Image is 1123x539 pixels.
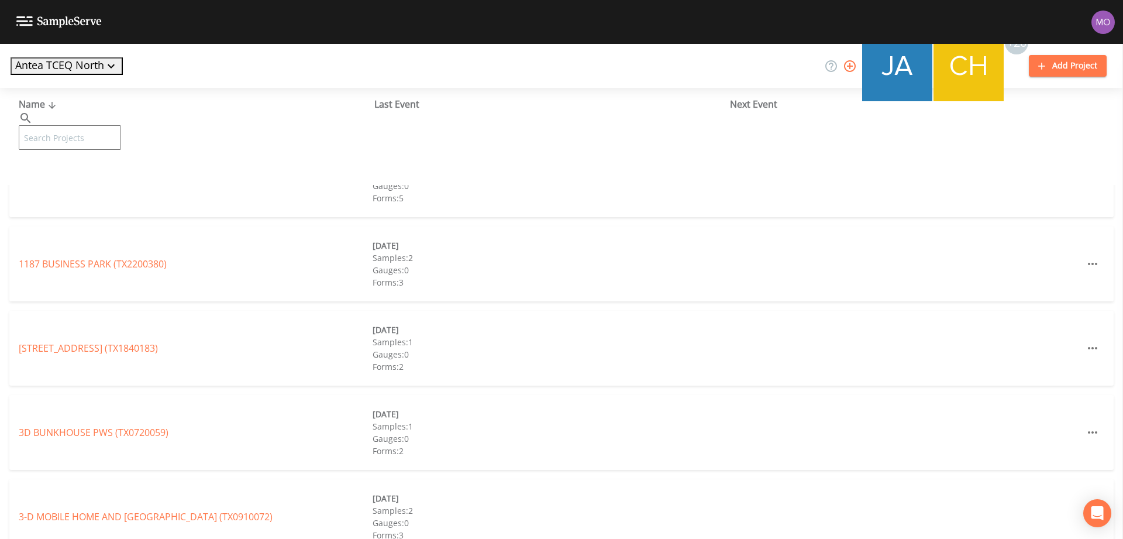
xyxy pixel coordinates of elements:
div: Forms: 2 [373,445,726,457]
a: 3-D MOBILE HOME AND [GEOGRAPHIC_DATA] (TX0910072) [19,510,273,523]
div: James Whitmire [862,31,933,101]
div: Forms: 3 [373,276,726,289]
div: Samples: 1 [373,336,726,348]
div: [DATE] [373,408,726,420]
div: Gauges: 0 [373,348,726,361]
img: c74b8b8b1c7a9d34f67c5e0ca157ed15 [933,31,1004,101]
div: Gauges: 0 [373,432,726,445]
div: Next Event [730,97,1086,111]
div: Forms: 5 [373,192,726,204]
div: [DATE] [373,324,726,336]
div: Samples: 2 [373,504,726,517]
div: Samples: 2 [373,252,726,264]
div: Charles Medina [933,31,1004,101]
div: Gauges: 0 [373,264,726,276]
button: Add Project [1029,55,1107,77]
div: Gauges: 0 [373,517,726,529]
a: 1187 BUSINESS PARK (TX2200380) [19,258,167,270]
img: 2e773653e59f91cc345d443c311a9659 [862,31,932,101]
div: Last Event [374,97,730,111]
button: Antea TCEQ North [11,57,123,75]
input: Search Projects [19,125,121,150]
div: [DATE] [373,239,726,252]
img: logo [16,16,102,28]
img: 4e251478aba98ce068fb7eae8f78b90c [1091,11,1115,34]
a: 3D BUNKHOUSE PWS (TX0720059) [19,426,168,439]
div: Gauges: 0 [373,180,726,192]
div: Samples: 1 [373,420,726,432]
span: Name [19,98,59,111]
div: Forms: 2 [373,361,726,373]
a: [STREET_ADDRESS] (TX1840183) [19,342,158,355]
div: Open Intercom Messenger [1083,499,1111,527]
div: [DATE] [373,492,726,504]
